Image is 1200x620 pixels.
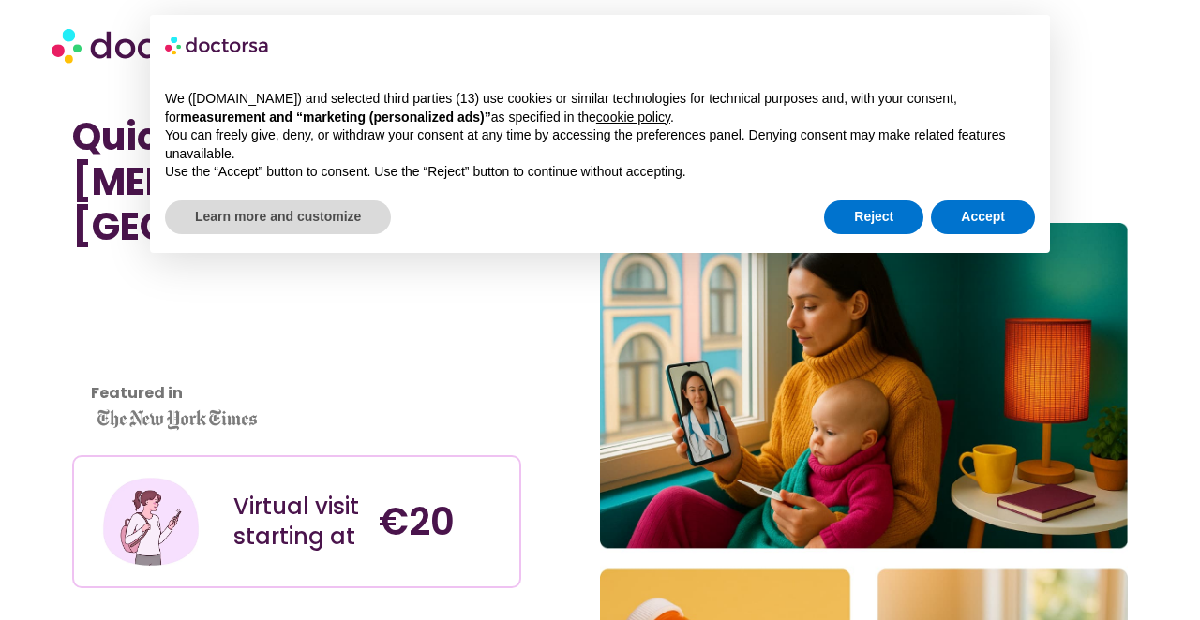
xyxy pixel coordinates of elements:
button: Learn more and customize [165,200,391,234]
div: Virtual visit starting at [233,492,360,552]
p: We ([DOMAIN_NAME]) and selected third parties (13) use cookies or similar technologies for techni... [165,90,1035,126]
iframe: Customer reviews powered by Trustpilot [82,277,250,418]
h1: Quick Relief for [MEDICAL_DATA] in [GEOGRAPHIC_DATA] [72,114,521,249]
p: You can freely give, deny, or withdraw your consent at any time by accessing the preferences pane... [165,126,1035,163]
button: Accept [931,200,1035,234]
button: Reject [824,200,923,234]
img: Illustration depicting a young woman in a casual outfit, engaged with her smartphone. She has a p... [100,471,202,572]
img: logo [165,30,270,60]
strong: Featured in [91,382,183,404]
h4: €20 [379,499,505,544]
strong: measurement and “marketing (personalized ads)” [180,110,490,125]
p: Use the “Accept” button to consent. Use the “Reject” button to continue without accepting. [165,163,1035,182]
a: cookie policy [596,110,670,125]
